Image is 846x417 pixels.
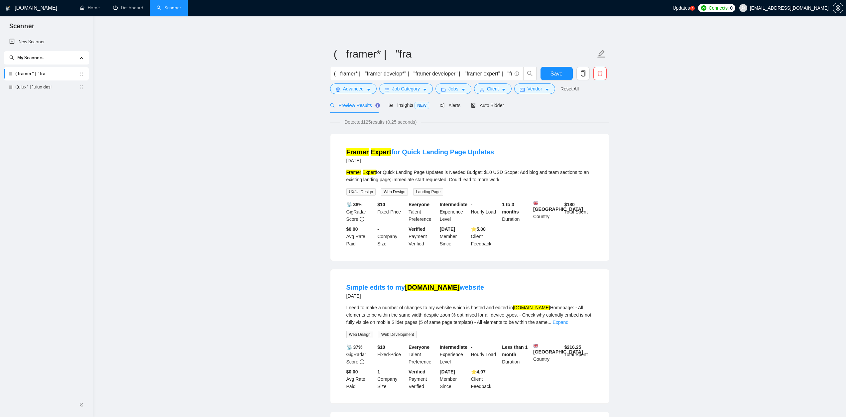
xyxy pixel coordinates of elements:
[438,344,470,365] div: Experience Level
[17,55,44,61] span: My Scanners
[440,369,455,374] b: [DATE]
[405,284,459,291] mark: [DOMAIN_NAME]
[392,85,420,92] span: Job Category
[690,6,695,11] a: 5
[502,345,528,357] b: Less than 1 month
[346,304,593,326] div: I need to make a number of changes to my website which is hosted and edited in Homepage: - All el...
[343,85,364,92] span: Advanced
[377,345,385,350] b: $ 10
[409,202,429,207] b: Everyone
[15,67,79,80] a: ( framer* | "fra
[376,225,407,247] div: Company Size
[6,3,10,14] img: logo
[730,4,733,12] span: 0
[532,344,563,365] div: Country
[79,71,84,76] span: holder
[346,157,494,165] div: [DATE]
[385,87,390,92] span: bars
[376,368,407,390] div: Company Size
[4,67,89,80] li: ( framer* | "fra
[438,201,470,223] div: Experience Level
[377,226,379,232] b: -
[533,344,583,354] b: [GEOGRAPHIC_DATA]
[371,148,391,156] mark: Expert
[577,70,589,76] span: copy
[440,103,444,108] span: notification
[541,67,573,80] button: Save
[514,83,555,94] button: idcardVendorcaret-down
[346,369,358,374] b: $0.00
[833,5,843,11] span: setting
[470,225,501,247] div: Client Feedback
[346,284,484,291] a: Simple edits to my[DOMAIN_NAME]website
[545,87,549,92] span: caret-down
[470,201,501,223] div: Hourly Load
[375,102,381,108] div: Tooltip anchor
[9,55,44,61] span: My Scanners
[157,5,181,11] a: searchScanner
[377,202,385,207] b: $ 10
[15,80,79,94] a: ((uiux* | "uiux desi
[471,103,504,108] span: Auto Bidder
[471,226,486,232] b: ⭐️ 5.00
[409,345,429,350] b: Everyone
[346,331,373,338] span: Web Design
[523,67,537,80] button: search
[576,67,590,80] button: copy
[550,69,562,78] span: Save
[9,55,14,60] span: search
[407,225,438,247] div: Payment Verified
[346,292,484,300] div: [DATE]
[79,84,84,90] span: holder
[471,103,476,108] span: robot
[553,320,568,325] a: Expand
[438,225,470,247] div: Member Since
[345,225,376,247] div: Avg Rate Paid
[594,70,606,76] span: delete
[480,87,484,92] span: user
[471,369,486,374] b: ⭐️ 4.97
[409,369,425,374] b: Verified
[532,201,563,223] div: Country
[346,170,361,175] mark: Framer
[501,201,532,223] div: Duration
[438,368,470,390] div: Member Since
[524,70,536,76] span: search
[560,85,579,92] a: Reset All
[440,103,460,108] span: Alerts
[340,118,421,126] span: Detected 125 results (0.25 seconds)
[336,87,340,92] span: setting
[4,35,89,49] li: New Scanner
[4,21,40,35] span: Scanner
[470,344,501,365] div: Hourly Load
[709,4,729,12] span: Connects:
[9,35,83,49] a: New Scanner
[346,345,363,350] b: 📡 37%
[833,3,843,13] button: setting
[415,102,429,109] span: NEW
[461,87,466,92] span: caret-down
[564,202,575,207] b: $ 180
[527,85,542,92] span: Vendor
[346,148,494,156] a: Framer Expertfor Quick Landing Page Updates
[79,401,86,408] span: double-left
[533,201,583,212] b: [GEOGRAPHIC_DATA]
[366,87,371,92] span: caret-down
[376,201,407,223] div: Fixed-Price
[346,188,376,196] span: UX/UI Design
[672,5,690,11] span: Updates
[409,226,425,232] b: Verified
[435,83,471,94] button: folderJobscaret-down
[440,226,455,232] b: [DATE]
[563,344,594,365] div: Total Spent
[381,188,408,196] span: Web Design
[389,102,429,108] span: Insights
[379,83,433,94] button: barsJob Categorycaret-down
[4,80,89,94] li: ((uiux* | "uiux desi
[330,103,378,108] span: Preview Results
[547,320,551,325] span: ...
[833,5,843,11] a: setting
[80,5,100,11] a: homeHome
[563,201,594,223] div: Total Spent
[593,67,607,80] button: delete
